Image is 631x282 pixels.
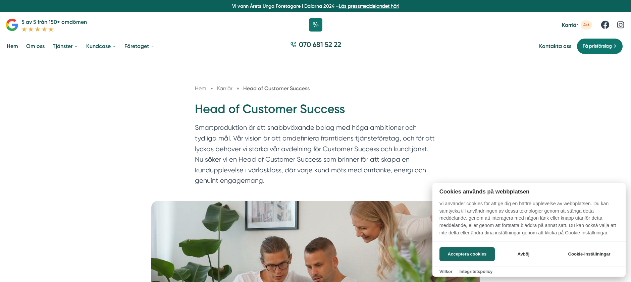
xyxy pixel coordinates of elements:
h2: Cookies används på webbplatsen [432,188,626,195]
p: Vi använder cookies för att ge dig en bättre upplevelse av webbplatsen. Du kan samtycka till anvä... [432,200,626,241]
button: Avböj [497,247,550,261]
button: Acceptera cookies [439,247,495,261]
a: Villkor [439,269,453,274]
button: Cookie-inställningar [560,247,619,261]
a: Integritetspolicy [459,269,492,274]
